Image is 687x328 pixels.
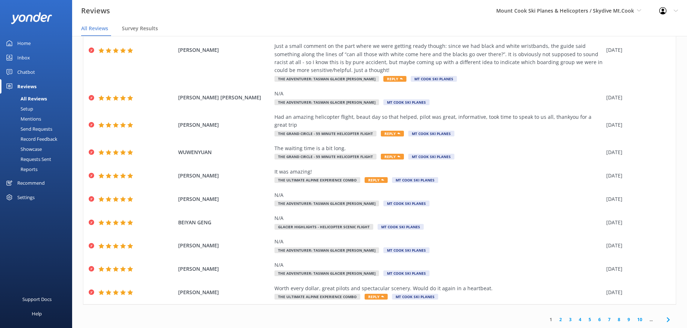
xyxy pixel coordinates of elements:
[274,247,379,253] span: The Adventurer: Tasman Glacier [PERSON_NAME]
[274,238,603,246] div: N/A
[411,76,457,82] span: Mt Cook Ski Planes
[178,94,271,102] span: [PERSON_NAME] [PERSON_NAME]
[606,172,667,180] div: [DATE]
[604,316,614,323] a: 7
[17,36,31,50] div: Home
[4,94,47,104] div: All Reviews
[4,144,72,154] a: Showcase
[546,316,556,323] a: 1
[408,154,454,159] span: Mt Cook Ski Planes
[17,176,45,190] div: Recommend
[11,12,52,24] img: yonder-white-logo.png
[4,94,72,104] a: All Reviews
[274,18,603,75] div: Great guides. Had an incredible time. Would definitely recommend friends to do the same if they a...
[606,288,667,296] div: [DATE]
[381,154,404,159] span: Reply
[646,316,656,323] span: ...
[274,224,373,230] span: Glacier Highlights - Helicopter Scenic flight
[4,134,57,144] div: Record Feedback
[381,131,404,136] span: Reply
[22,292,52,306] div: Support Docs
[178,121,271,129] span: [PERSON_NAME]
[4,144,42,154] div: Showcase
[365,294,388,300] span: Reply
[565,316,575,323] a: 3
[178,242,271,250] span: [PERSON_NAME]
[365,177,388,183] span: Reply
[32,306,42,321] div: Help
[606,195,667,203] div: [DATE]
[383,270,430,276] span: Mt Cook Ski Planes
[585,316,595,323] a: 5
[274,214,603,222] div: N/A
[178,219,271,226] span: BEIYAN GENG
[606,94,667,102] div: [DATE]
[274,270,379,276] span: The Adventurer: Tasman Glacier [PERSON_NAME]
[274,294,360,300] span: The Ultimate Alpine Experience Combo
[274,113,603,129] div: Had an amazing helicopter flight, beaut day so that helped, pilot was great, informative, took ti...
[556,316,565,323] a: 2
[178,265,271,273] span: [PERSON_NAME]
[378,224,424,230] span: Mt Cook Ski Planes
[178,172,271,180] span: [PERSON_NAME]
[17,190,35,205] div: Settings
[606,46,667,54] div: [DATE]
[17,50,30,65] div: Inbox
[383,247,430,253] span: Mt Cook Ski Planes
[4,104,33,114] div: Setup
[178,195,271,203] span: [PERSON_NAME]
[4,154,72,164] a: Requests Sent
[575,316,585,323] a: 4
[4,124,72,134] a: Send Requests
[274,191,603,199] div: N/A
[4,134,72,144] a: Record Feedback
[81,25,108,32] span: All Reviews
[606,219,667,226] div: [DATE]
[606,148,667,156] div: [DATE]
[496,7,634,14] span: Mount Cook Ski Planes & Helicopters / Skydive Mt.Cook
[274,99,379,105] span: The Adventurer: Tasman Glacier [PERSON_NAME]
[4,104,72,114] a: Setup
[274,90,603,98] div: N/A
[383,76,406,82] span: Reply
[17,65,35,79] div: Chatbot
[4,154,51,164] div: Requests Sent
[624,316,634,323] a: 9
[614,316,624,323] a: 8
[274,177,360,183] span: The Ultimate Alpine Experience Combo
[178,148,271,156] span: WUWENYUAN
[4,164,38,174] div: Reports
[606,121,667,129] div: [DATE]
[4,164,72,174] a: Reports
[178,46,271,54] span: [PERSON_NAME]
[606,265,667,273] div: [DATE]
[274,76,379,82] span: The Adventurer: Tasman Glacier [PERSON_NAME]
[274,284,603,292] div: Worth every dollar, great pilots and spectacular scenery. Would do it again in a heartbeat.
[4,114,72,124] a: Mentions
[122,25,158,32] span: Survey Results
[392,177,438,183] span: Mt Cook Ski Planes
[274,144,603,152] div: The waiting time is a bit long.
[81,5,110,17] h3: Reviews
[274,261,603,269] div: N/A
[274,201,379,206] span: The Adventurer: Tasman Glacier [PERSON_NAME]
[178,288,271,296] span: [PERSON_NAME]
[634,316,646,323] a: 10
[4,114,41,124] div: Mentions
[383,99,430,105] span: Mt Cook Ski Planes
[274,131,376,136] span: The Grand Circle - 55 Minute Helicopter Flight
[383,201,430,206] span: Mt Cook Ski Planes
[17,79,36,94] div: Reviews
[392,294,438,300] span: Mt Cook Ski Planes
[274,168,603,176] div: It was amazing!
[4,124,52,134] div: Send Requests
[274,154,376,159] span: The Grand Circle - 55 Minute Helicopter Flight
[408,131,454,136] span: Mt Cook Ski Planes
[595,316,604,323] a: 6
[606,242,667,250] div: [DATE]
